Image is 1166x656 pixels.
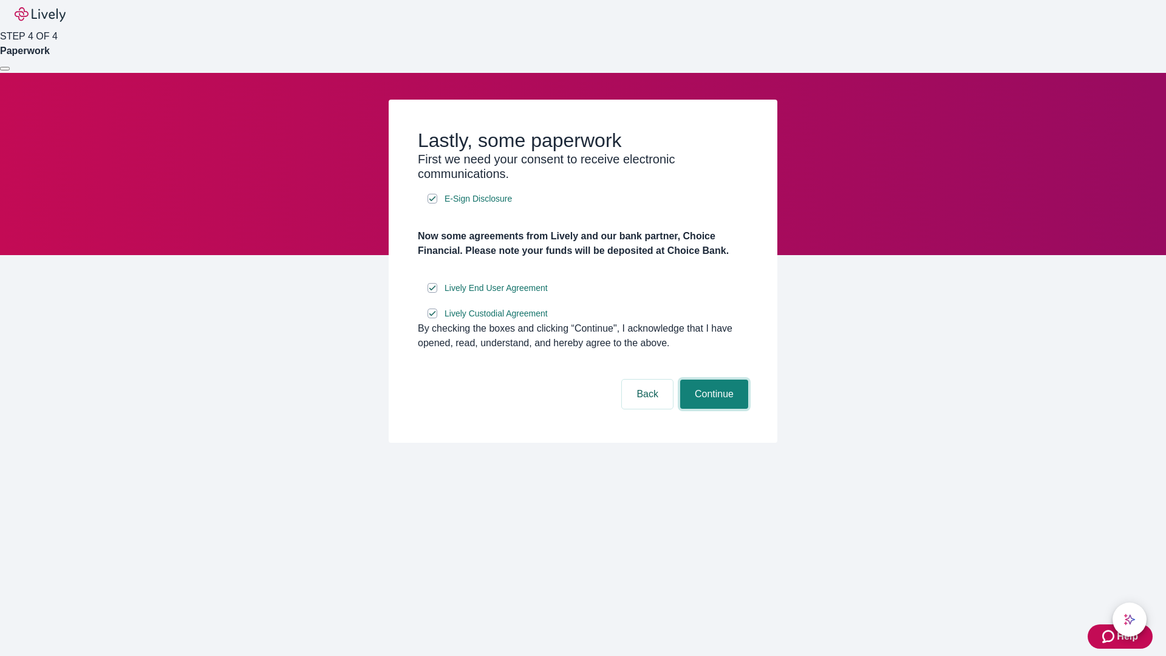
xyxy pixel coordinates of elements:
[442,191,514,207] a: e-sign disclosure document
[1113,603,1147,637] button: chat
[418,152,748,181] h3: First we need your consent to receive electronic communications.
[442,306,550,321] a: e-sign disclosure document
[1102,629,1117,644] svg: Zendesk support icon
[418,129,748,152] h2: Lastly, some paperwork
[622,380,673,409] button: Back
[15,7,66,22] img: Lively
[445,307,548,320] span: Lively Custodial Agreement
[445,282,548,295] span: Lively End User Agreement
[680,380,748,409] button: Continue
[445,193,512,205] span: E-Sign Disclosure
[418,321,748,350] div: By checking the boxes and clicking “Continue", I acknowledge that I have opened, read, understand...
[1123,613,1136,626] svg: Lively AI Assistant
[418,229,748,258] h4: Now some agreements from Lively and our bank partner, Choice Financial. Please note your funds wi...
[442,281,550,296] a: e-sign disclosure document
[1117,629,1138,644] span: Help
[1088,624,1153,649] button: Zendesk support iconHelp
